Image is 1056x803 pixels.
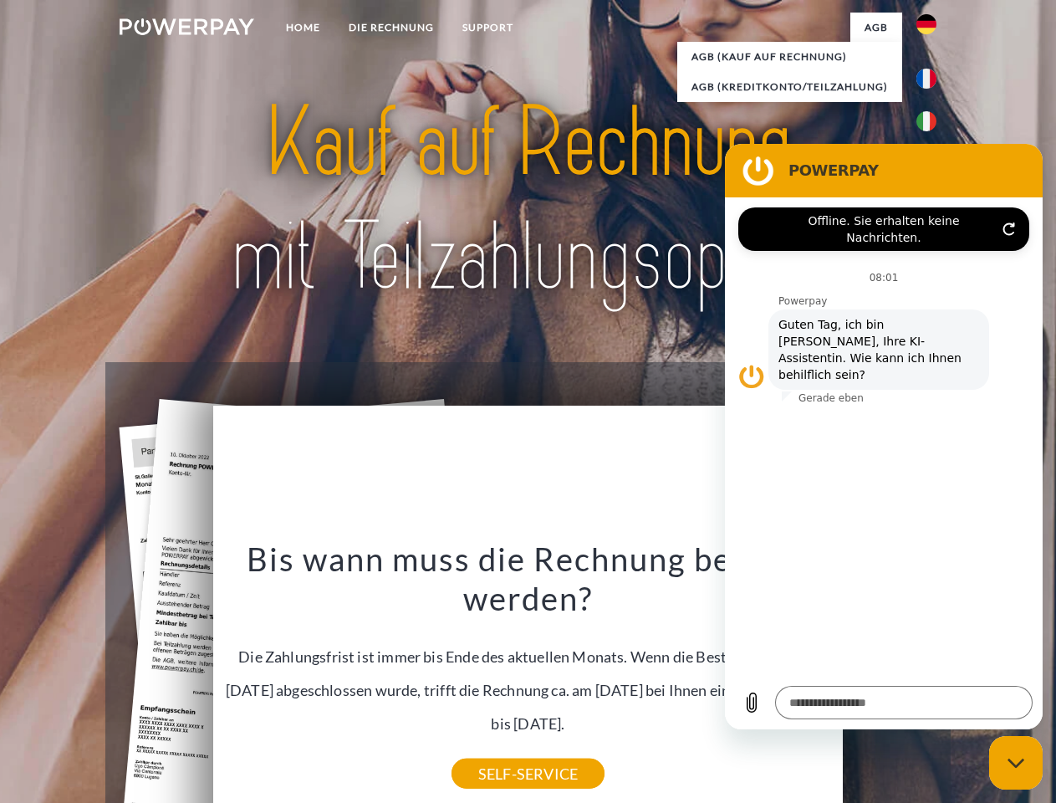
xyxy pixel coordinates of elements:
img: logo-powerpay-white.svg [120,18,254,35]
a: DIE RECHNUNG [334,13,448,43]
a: SELF-SERVICE [451,759,605,789]
iframe: Messaging-Fenster [725,144,1043,729]
h3: Bis wann muss die Rechnung bezahlt werden? [223,539,834,619]
iframe: Schaltfläche zum Öffnen des Messaging-Fensters; Konversation läuft [989,736,1043,790]
a: SUPPORT [448,13,528,43]
img: title-powerpay_de.svg [160,80,896,320]
a: agb [850,13,902,43]
a: Home [272,13,334,43]
a: AGB (Kauf auf Rechnung) [677,42,902,72]
a: AGB (Kreditkonto/Teilzahlung) [677,72,902,102]
img: fr [916,69,936,89]
img: de [916,14,936,34]
div: Die Zahlungsfrist ist immer bis Ende des aktuellen Monats. Wenn die Bestellung z.B. am [DATE] abg... [223,539,834,774]
img: it [916,111,936,131]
